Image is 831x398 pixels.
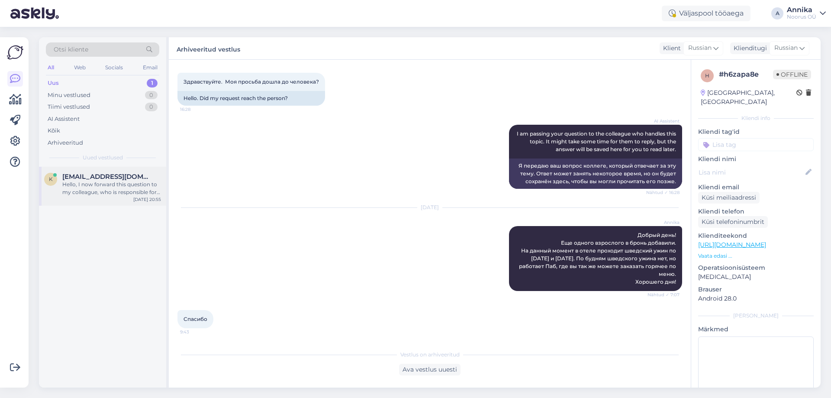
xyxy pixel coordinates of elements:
[48,139,83,147] div: Arhiveeritud
[145,91,158,100] div: 0
[698,155,814,164] p: Kliendi nimi
[72,62,87,73] div: Web
[730,44,767,53] div: Klienditugi
[698,241,766,249] a: [URL][DOMAIN_NAME]
[177,204,682,211] div: [DATE]
[660,44,681,53] div: Klient
[698,207,814,216] p: Kliendi telefon
[647,118,680,124] span: AI Assistent
[698,325,814,334] p: Märkmed
[774,43,798,53] span: Russian
[141,62,159,73] div: Email
[688,43,712,53] span: Russian
[184,78,319,85] span: Здравствуйте. Моя просьба дошла до человека?
[771,7,783,19] div: A
[698,285,814,294] p: Brauser
[698,294,814,303] p: Android 28.0
[133,196,161,203] div: [DATE] 20:55
[48,126,60,135] div: Kõik
[147,79,158,87] div: 1
[54,45,88,54] span: Otsi kliente
[705,72,709,79] span: h
[698,312,814,320] div: [PERSON_NAME]
[698,252,814,260] p: Vaata edasi ...
[517,130,677,152] span: I am passing your question to the colleague who handles this topic. It might take some time for t...
[7,44,23,61] img: Askly Logo
[698,192,760,204] div: Küsi meiliaadressi
[519,232,677,285] span: Добрый день! Еще одного взрослого в бронь добавили. На данный момент в отеле проходит шведский уж...
[180,106,213,113] span: 16:28
[719,69,773,80] div: # h6zapa8e
[83,154,123,162] span: Uued vestlused
[399,364,461,375] div: Ava vestlus uuesti
[180,329,213,335] span: 9:43
[698,127,814,136] p: Kliendi tag'id
[48,115,80,123] div: AI Assistent
[62,181,161,196] div: Hello, I now forward this question to my colleague, who is responsible for this. The reply will b...
[699,168,804,177] input: Lisa nimi
[787,6,826,20] a: AnnikaNoorus OÜ
[145,103,158,111] div: 0
[48,103,90,111] div: Tiimi vestlused
[646,189,680,196] span: Nähtud ✓ 16:28
[647,219,680,226] span: Annika
[698,114,814,122] div: Kliendi info
[662,6,750,21] div: Väljaspool tööaega
[773,70,811,79] span: Offline
[698,216,768,228] div: Küsi telefoninumbrit
[698,183,814,192] p: Kliendi email
[698,272,814,282] p: [MEDICAL_DATA]
[701,88,796,107] div: [GEOGRAPHIC_DATA], [GEOGRAPHIC_DATA]
[48,91,90,100] div: Minu vestlused
[184,316,207,322] span: Спасибо
[177,42,240,54] label: Arhiveeritud vestlus
[48,79,59,87] div: Uus
[509,159,682,189] div: Я передаю ваш вопрос коллеге, который отвечает за эту тему. Ответ может занять некоторое время, н...
[787,13,816,20] div: Noorus OÜ
[400,351,460,359] span: Vestlus on arhiveeritud
[698,138,814,151] input: Lisa tag
[698,263,814,272] p: Operatsioonisüsteem
[103,62,125,73] div: Socials
[787,6,816,13] div: Annika
[647,291,680,298] span: Nähtud ✓ 7:07
[46,62,56,73] div: All
[698,231,814,240] p: Klienditeekond
[62,173,152,181] span: katarina1987@bk.ru
[49,176,53,182] span: k
[177,91,325,106] div: Hello. Did my request reach the person?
